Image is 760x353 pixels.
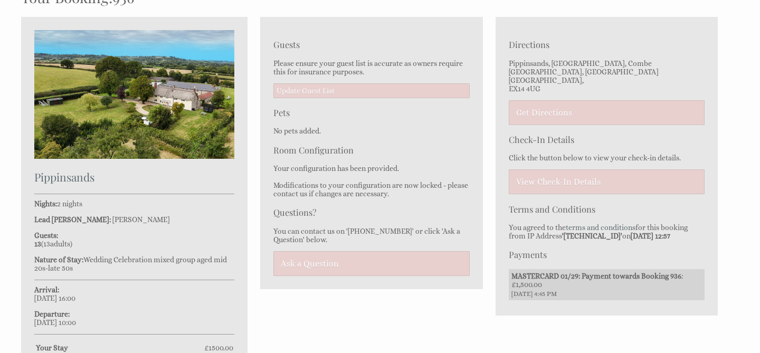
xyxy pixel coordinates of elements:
span: adult [43,240,70,248]
span: [DATE] 4:45 PM [511,290,702,298]
p: You can contact us on '[PHONE_NUMBER]' or click 'Ask a Question' below. [273,227,469,244]
h3: Questions? [273,206,469,218]
strong: Nights: [34,199,57,208]
strong: Lead [PERSON_NAME]: [34,215,111,224]
a: View Check-In Details [509,169,705,194]
p: No pets added. [273,127,469,135]
h3: Directions [509,39,705,50]
p: Modifications to your configuration are now locked - please contact us if changes are necessary. [273,181,469,198]
a: terms and conditions [566,223,635,232]
p: Click the button below to view your check-in details. [509,154,705,162]
span: £ [204,344,233,352]
strong: Departure: [34,310,70,318]
p: 2 nights [34,199,234,208]
h3: Guests [273,39,469,50]
span: 1500.00 [208,344,233,352]
strong: Your Stay [36,344,204,352]
img: An image of 'Pippinsands' [34,30,234,159]
h3: Payments [509,249,705,260]
a: Ask a Question [273,251,469,276]
p: Wedding Celebration mixed group aged mid 20s-late 50s [34,255,234,272]
h3: Terms and Conditions [509,203,705,215]
span: ( ) [34,240,72,248]
h3: Room Configuration [273,144,469,156]
p: Please ensure your guest list is accurate as owners require this for insurance purposes. [273,59,469,76]
span: s [67,240,70,248]
strong: 13 [34,240,41,248]
span: [PERSON_NAME] [112,215,170,224]
li: : £1,500.00 [509,269,705,300]
a: Update Guest List [273,83,469,98]
h3: Pets [273,107,469,118]
p: [DATE] 16:00 [34,285,234,302]
h3: Check-In Details [509,133,705,145]
h2: Pippinsands [34,169,234,184]
p: Your configuration has been provided. [273,164,469,173]
span: 13 [43,240,50,248]
p: Pippinsands, [GEOGRAPHIC_DATA], Combe [GEOGRAPHIC_DATA], [GEOGRAPHIC_DATA] [GEOGRAPHIC_DATA], EX1... [509,59,705,93]
a: Pippinsands [34,152,234,184]
p: You agreed to the for this booking from IP Address on [509,223,705,240]
strong: Guests: [34,231,58,240]
a: Get Directions [509,100,705,125]
p: [DATE] 10:00 [34,310,234,327]
strong: MASTERCARD 01/29: Payment towards Booking 936 [511,272,681,280]
strong: [DATE] 12:57 [631,232,670,240]
strong: Arrival: [34,285,59,294]
strong: Nature of Stay: [34,255,83,264]
strong: '[TECHNICAL_ID]' [562,232,622,240]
